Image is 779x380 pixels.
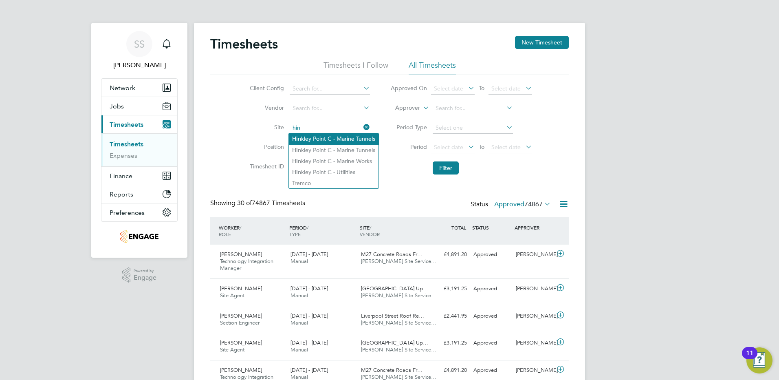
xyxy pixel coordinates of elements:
[289,133,378,144] li: kley Point C - Marine Tunnels
[433,122,513,134] input: Select one
[515,36,569,49] button: New Timesheet
[491,85,521,92] span: Select date
[361,258,436,265] span: [PERSON_NAME] Site Service…
[101,79,177,97] button: Network
[219,231,231,237] span: ROLE
[361,339,428,346] span: [GEOGRAPHIC_DATA] Up…
[289,167,378,178] li: kley Point C - Utilities
[290,122,370,134] input: Search for...
[247,163,284,170] label: Timesheet ID
[290,258,308,265] span: Manual
[434,144,463,151] span: Select date
[101,97,177,115] button: Jobs
[247,104,284,111] label: Vendor
[220,339,262,346] span: [PERSON_NAME]
[247,124,284,131] label: Site
[361,319,436,326] span: [PERSON_NAME] Site Service…
[361,285,428,292] span: [GEOGRAPHIC_DATA] Up…
[746,353,753,364] div: 11
[289,145,378,156] li: kley Point C - Marine Tunnels
[290,312,328,319] span: [DATE] - [DATE]
[323,60,388,75] li: Timesheets I Follow
[433,161,459,175] button: Filter
[513,248,555,261] div: [PERSON_NAME]
[513,282,555,296] div: [PERSON_NAME]
[101,230,178,243] a: Go to home page
[433,103,513,114] input: Search for...
[120,230,158,243] img: carmichael-logo-retina.png
[428,282,470,296] div: £3,191.25
[101,203,177,221] button: Preferences
[289,231,301,237] span: TYPE
[220,312,262,319] span: [PERSON_NAME]
[292,147,301,154] b: Hin
[110,102,124,110] span: Jobs
[292,135,301,142] b: Hin
[390,84,427,92] label: Approved On
[428,248,470,261] div: £4,891.20
[220,285,262,292] span: [PERSON_NAME]
[101,133,177,166] div: Timesheets
[220,251,262,258] span: [PERSON_NAME]
[287,220,358,241] div: PERIOD
[101,167,177,185] button: Finance
[428,336,470,350] div: £3,191.25
[390,143,427,150] label: Period
[220,292,244,299] span: Site Agent
[290,251,328,258] span: [DATE] - [DATE]
[471,199,552,210] div: Status
[290,367,328,373] span: [DATE] - [DATE]
[91,23,187,258] nav: Main navigation
[470,364,513,377] div: Approved
[290,319,308,326] span: Manual
[428,309,470,323] div: £2,441.95
[470,282,513,296] div: Approved
[470,248,513,261] div: Approved
[513,364,555,377] div: [PERSON_NAME]
[361,292,436,299] span: [PERSON_NAME] Site Service…
[101,185,177,203] button: Reports
[240,224,241,231] span: /
[361,367,423,373] span: M27 Concrete Roads Fr…
[290,339,328,346] span: [DATE] - [DATE]
[434,85,463,92] span: Select date
[292,169,301,176] b: Hin
[110,152,137,159] a: Expenses
[513,220,555,235] div: APPROVER
[237,199,252,207] span: 30 of
[290,285,328,292] span: [DATE] - [DATE]
[513,336,555,350] div: [PERSON_NAME]
[110,140,143,148] a: Timesheets
[290,83,370,95] input: Search for...
[110,172,132,180] span: Finance
[428,364,470,377] div: £4,891.20
[101,115,177,133] button: Timesheets
[451,224,466,231] span: TOTAL
[237,199,305,207] span: 74867 Timesheets
[220,367,262,373] span: [PERSON_NAME]
[210,36,278,52] h2: Timesheets
[470,309,513,323] div: Approved
[524,200,543,208] span: 74867
[134,274,156,281] span: Engage
[220,258,273,272] span: Technology Integration Manager
[746,347,772,373] button: Open Resource Center, 11 new notifications
[290,292,308,299] span: Manual
[470,336,513,350] div: Approved
[361,251,423,258] span: M27 Concrete Roads Fr…
[101,60,178,70] span: Saranija Sivapalan
[358,220,428,241] div: SITE
[360,231,380,237] span: VENDOR
[292,158,301,165] b: Hin
[476,141,487,152] span: To
[217,220,287,241] div: WORKER
[122,267,157,283] a: Powered byEngage
[110,209,145,217] span: Preferences
[494,200,551,208] label: Approved
[307,224,308,231] span: /
[289,156,378,167] li: kley Point C - Marine Works
[134,39,145,49] span: SS
[210,199,307,208] div: Showing
[390,124,427,131] label: Period Type
[247,84,284,92] label: Client Config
